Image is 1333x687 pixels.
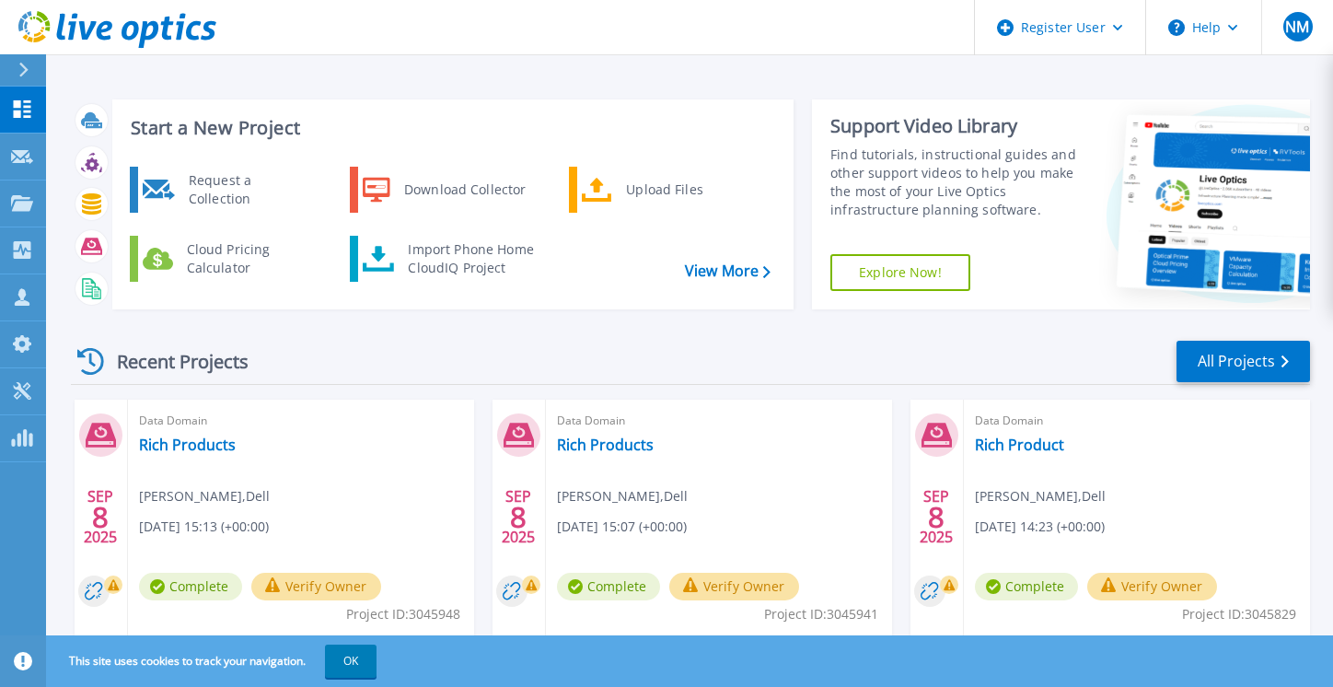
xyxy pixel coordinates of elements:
[139,573,242,600] span: Complete
[130,167,319,213] a: Request a Collection
[830,146,1079,219] div: Find tutorials, instructional guides and other support videos to help you make the most of your L...
[51,645,377,678] span: This site uses cookies to track your navigation.
[399,240,542,277] div: Import Phone Home CloudIQ Project
[830,254,970,291] a: Explore Now!
[350,167,539,213] a: Download Collector
[180,171,314,208] div: Request a Collection
[919,483,954,551] div: SEP 2025
[975,486,1106,507] span: [PERSON_NAME] , Dell
[685,262,771,280] a: View More
[71,339,273,384] div: Recent Projects
[928,509,945,525] span: 8
[669,573,799,600] button: Verify Owner
[830,114,1079,138] div: Support Video Library
[510,509,527,525] span: 8
[1182,604,1296,624] span: Project ID: 3045829
[131,118,770,138] h3: Start a New Project
[92,509,109,525] span: 8
[557,436,654,454] a: Rich Products
[83,483,118,551] div: SEP 2025
[346,604,460,624] span: Project ID: 3045948
[557,411,881,431] span: Data Domain
[139,517,269,537] span: [DATE] 15:13 (+00:00)
[557,486,688,507] span: [PERSON_NAME] , Dell
[501,483,536,551] div: SEP 2025
[975,411,1299,431] span: Data Domain
[557,517,687,537] span: [DATE] 15:07 (+00:00)
[130,236,319,282] a: Cloud Pricing Calculator
[139,486,270,507] span: [PERSON_NAME] , Dell
[557,573,660,600] span: Complete
[975,517,1105,537] span: [DATE] 14:23 (+00:00)
[617,171,753,208] div: Upload Files
[1177,341,1310,382] a: All Projects
[569,167,758,213] a: Upload Files
[139,436,236,454] a: Rich Products
[178,240,314,277] div: Cloud Pricing Calculator
[1087,573,1217,600] button: Verify Owner
[1285,19,1309,34] span: NM
[325,645,377,678] button: OK
[975,573,1078,600] span: Complete
[764,604,878,624] span: Project ID: 3045941
[251,573,381,600] button: Verify Owner
[975,436,1064,454] a: Rich Product
[139,411,463,431] span: Data Domain
[395,171,534,208] div: Download Collector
